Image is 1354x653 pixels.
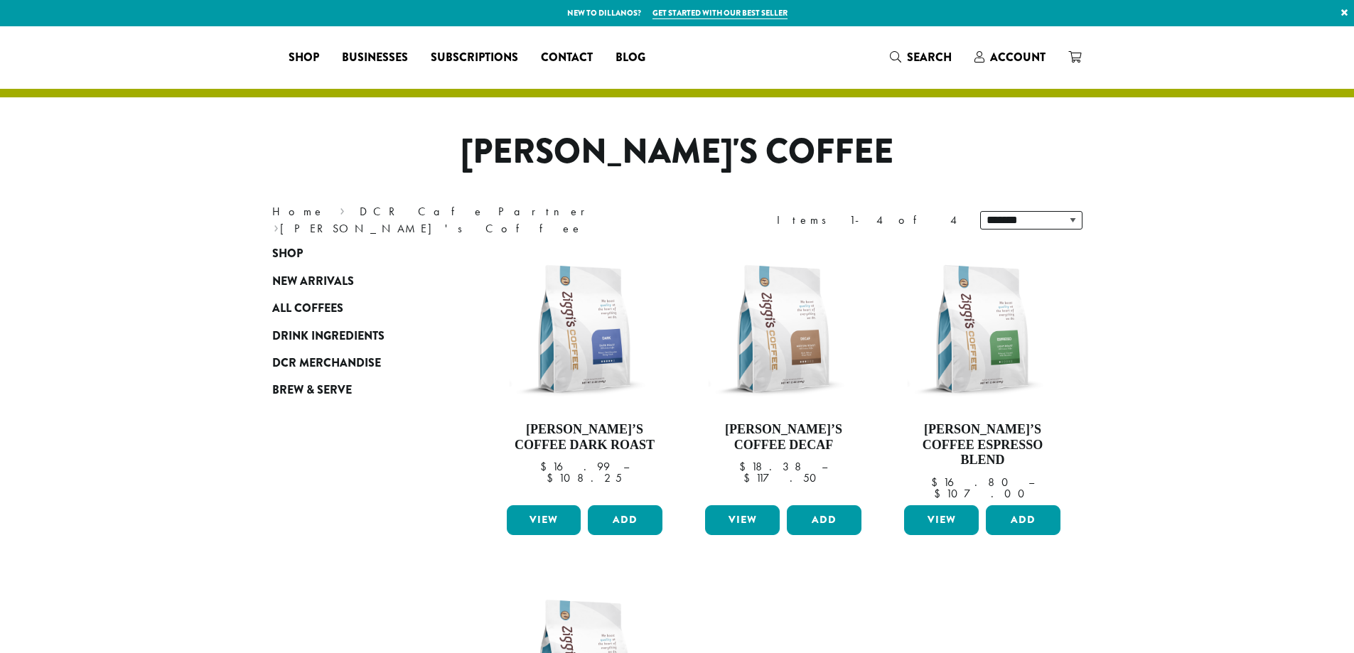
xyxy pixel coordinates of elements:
span: Subscriptions [431,49,518,67]
button: Add [588,505,662,535]
button: Add [986,505,1060,535]
span: $ [547,470,559,485]
a: Brew & Serve [272,377,443,404]
a: DCR Cafe Partner [360,204,595,219]
span: New Arrivals [272,273,354,291]
span: Drink Ingredients [272,328,385,345]
a: New Arrivals [272,268,443,295]
span: Contact [541,49,593,67]
span: – [623,459,629,474]
a: Drink Ingredients [272,322,443,349]
a: View [507,505,581,535]
h4: [PERSON_NAME]’s Coffee Decaf [702,422,865,453]
span: Brew & Serve [272,382,352,399]
bdi: 18.38 [739,459,808,474]
a: Get started with our best seller [652,7,788,19]
img: Ziggis-Decaf-Blend-12-oz.png [702,247,865,411]
a: Shop [272,240,443,267]
h1: [PERSON_NAME]'s Coffee [262,131,1093,173]
span: › [274,215,279,237]
span: Account [990,49,1046,65]
span: – [822,459,827,474]
bdi: 108.25 [547,470,622,485]
img: Ziggis-Dark-Blend-12-oz.png [503,247,666,411]
span: Shop [289,49,319,67]
span: – [1028,475,1034,490]
h4: [PERSON_NAME]’s Coffee Dark Roast [503,422,667,453]
button: Add [787,505,861,535]
a: Home [272,204,325,219]
h4: [PERSON_NAME]’s Coffee Espresso Blend [901,422,1064,468]
bdi: 117.50 [743,470,823,485]
a: View [705,505,780,535]
bdi: 16.99 [540,459,610,474]
span: $ [743,470,756,485]
span: $ [934,486,946,501]
span: $ [739,459,751,474]
span: All Coffees [272,300,343,318]
a: [PERSON_NAME]’s Coffee Decaf [702,247,865,500]
img: Ziggis-Espresso-Blend-12-oz.png [901,247,1064,411]
a: View [904,505,979,535]
a: Search [879,45,963,69]
span: $ [540,459,552,474]
span: $ [931,475,943,490]
nav: Breadcrumb [272,203,656,237]
span: Blog [616,49,645,67]
span: DCR Merchandise [272,355,381,372]
div: Items 1-4 of 4 [777,212,959,229]
a: All Coffees [272,295,443,322]
a: Shop [277,46,331,69]
a: DCR Merchandise [272,350,443,377]
span: › [340,198,345,220]
bdi: 16.80 [931,475,1015,490]
a: [PERSON_NAME]’s Coffee Espresso Blend [901,247,1064,500]
span: Shop [272,245,303,263]
a: [PERSON_NAME]’s Coffee Dark Roast [503,247,667,500]
span: Search [907,49,952,65]
span: Businesses [342,49,408,67]
bdi: 107.00 [934,486,1031,501]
